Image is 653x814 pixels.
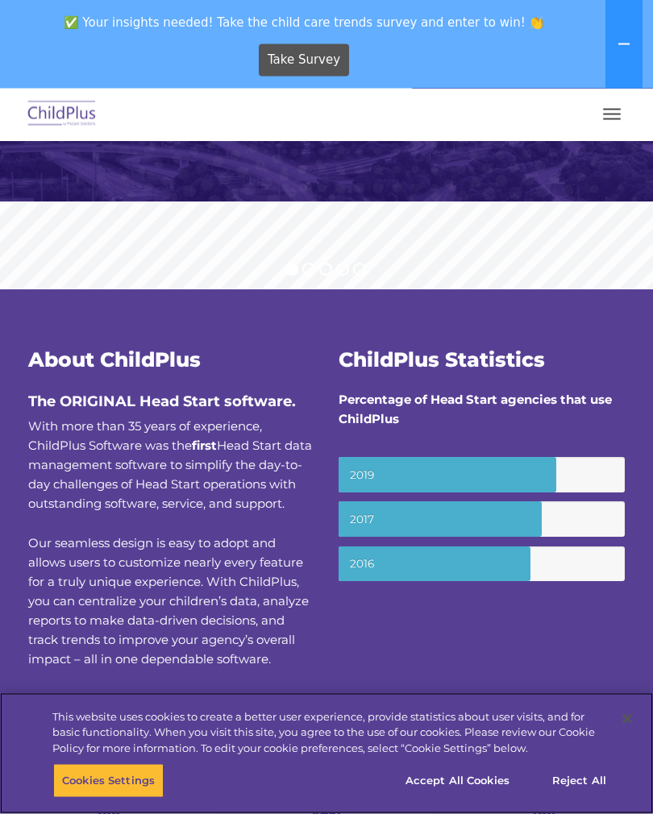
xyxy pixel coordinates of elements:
[529,764,630,798] button: Reject All
[609,701,645,737] button: Close
[192,438,217,454] b: first
[339,458,625,493] small: 2019
[24,96,100,134] img: ChildPlus by Procare Solutions
[28,419,312,512] span: With more than 35 years of experience, ChildPlus Software was the Head Start data management soft...
[28,393,296,411] span: The ORIGINAL Head Start software.
[259,44,350,77] a: Take Survey
[268,46,340,74] span: Take Survey
[28,348,201,372] span: About ChildPlus
[339,392,612,427] strong: Percentage of Head Start agencies that use ChildPlus
[339,547,625,583] small: 2016
[397,764,518,798] button: Accept All Cookies
[53,764,164,798] button: Cookies Settings
[6,6,602,38] span: ✅ Your insights needed! Take the child care trends survey and enter to win! 👏
[339,348,545,372] span: ChildPlus Statistics
[52,709,608,757] div: This website uses cookies to create a better user experience, provide statistics about user visit...
[339,502,625,538] small: 2017
[28,536,309,667] span: Our seamless design is easy to adopt and allows users to customize nearly every feature for a tru...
